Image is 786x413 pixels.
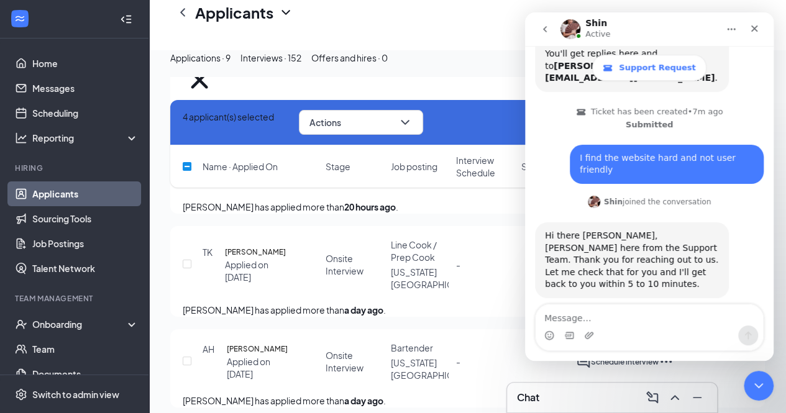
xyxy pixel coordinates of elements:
[525,12,774,361] iframe: Intercom live chat
[344,304,383,315] b: a day ago
[203,343,214,355] div: AH
[203,160,278,173] span: Name · Applied On
[170,51,231,65] div: Applications · 9
[225,258,285,283] div: Applied on [DATE]
[32,388,119,401] div: Switch to admin view
[690,390,705,405] svg: Minimize
[642,388,662,407] button: ComposeMessage
[32,256,139,281] a: Talent Network
[240,51,301,65] div: Interviews · 152
[326,160,350,173] span: Stage
[183,394,752,407] p: [PERSON_NAME] has applied more than .
[195,2,273,23] h1: Applicants
[183,110,274,135] span: 4 applicant(s) selected
[32,231,139,256] a: Job Postings
[576,354,591,369] svg: ActiveChat
[645,390,660,405] svg: ComposeMessage
[227,355,286,380] div: Applied on [DATE]
[665,388,685,407] button: ChevronUp
[391,239,437,263] span: Line Cook / Prep Cook
[521,160,546,173] span: Score
[32,76,139,101] a: Messages
[32,51,139,76] a: Home
[15,163,136,173] div: Hiring
[391,266,449,291] p: [US_STATE][GEOGRAPHIC_DATA]
[175,5,190,20] svg: ChevronLeft
[183,303,752,317] p: [PERSON_NAME] has applied more than .
[456,154,514,179] span: Interview Schedule
[227,343,288,355] h5: [PERSON_NAME]
[120,13,132,25] svg: Collapse
[456,356,460,367] span: -
[203,246,212,258] div: TK
[344,201,396,212] b: 20 hours ago
[32,361,139,386] a: Documents
[687,388,707,407] button: Minimize
[591,354,659,369] button: Schedule interview
[32,101,139,125] a: Scheduling
[32,206,139,231] a: Sourcing Tools
[15,132,27,144] svg: Analysis
[14,12,26,25] svg: WorkstreamLogo
[517,391,539,404] h3: Chat
[456,259,460,270] span: -
[311,51,388,65] div: Offers and hires · 0
[32,181,139,206] a: Applicants
[309,118,341,127] span: Actions
[15,318,27,330] svg: UserCheck
[32,318,128,330] div: Onboarding
[299,110,423,135] button: ActionsChevronDown
[391,356,449,381] p: [US_STATE][GEOGRAPHIC_DATA]
[344,395,383,406] b: a day ago
[398,115,413,130] svg: ChevronDown
[183,200,752,214] p: [PERSON_NAME] has applied more than .
[15,293,136,304] div: Team Management
[591,357,659,366] span: Schedule interview
[326,252,383,277] div: Onsite Interview
[326,349,383,374] div: Onsite Interview
[391,160,437,173] span: Job posting
[744,371,774,401] iframe: Intercom live chat
[225,246,286,258] h5: [PERSON_NAME]
[32,337,139,361] a: Team
[278,5,293,20] svg: ChevronDown
[391,342,433,353] span: Bartender
[32,132,139,144] div: Reporting
[667,390,682,405] svg: ChevronUp
[15,388,27,401] svg: Settings
[659,354,674,369] svg: Ellipses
